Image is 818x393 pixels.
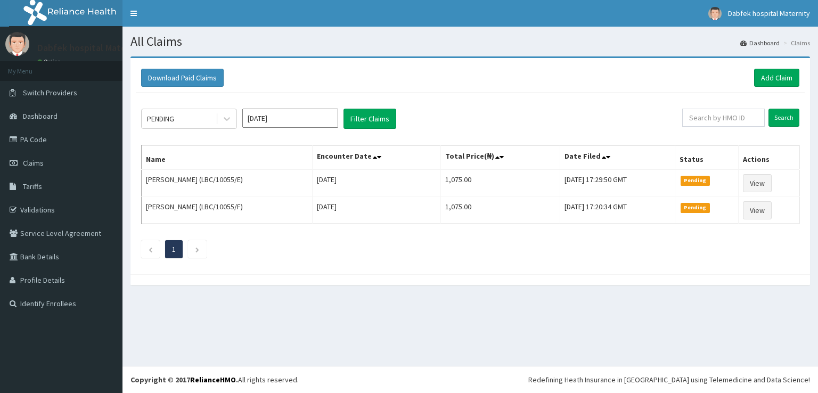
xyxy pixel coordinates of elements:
[681,176,710,185] span: Pending
[738,145,799,170] th: Actions
[37,58,63,65] a: Online
[147,113,174,124] div: PENDING
[122,366,818,393] footer: All rights reserved.
[142,169,313,197] td: [PERSON_NAME] (LBC/10055/E)
[740,38,780,47] a: Dashboard
[130,375,238,384] strong: Copyright © 2017 .
[743,174,772,192] a: View
[560,169,675,197] td: [DATE] 17:29:50 GMT
[441,197,560,224] td: 1,075.00
[754,69,799,87] a: Add Claim
[23,88,77,97] span: Switch Providers
[560,197,675,224] td: [DATE] 17:20:34 GMT
[312,169,441,197] td: [DATE]
[172,244,176,254] a: Page 1 is your current page
[441,169,560,197] td: 1,075.00
[528,374,810,385] div: Redefining Heath Insurance in [GEOGRAPHIC_DATA] using Telemedicine and Data Science!
[142,145,313,170] th: Name
[743,201,772,219] a: View
[190,375,236,384] a: RelianceHMO
[23,111,58,121] span: Dashboard
[560,145,675,170] th: Date Filed
[781,38,810,47] li: Claims
[312,197,441,224] td: [DATE]
[728,9,810,18] span: Dabfek hospital Maternity
[242,109,338,128] input: Select Month and Year
[5,32,29,56] img: User Image
[23,158,44,168] span: Claims
[682,109,765,127] input: Search by HMO ID
[768,109,799,127] input: Search
[312,145,441,170] th: Encounter Date
[681,203,710,212] span: Pending
[195,244,200,254] a: Next page
[23,182,42,191] span: Tariffs
[142,197,313,224] td: [PERSON_NAME] (LBC/10055/F)
[141,69,224,87] button: Download Paid Claims
[441,145,560,170] th: Total Price(₦)
[37,43,146,53] p: Dabfek hospital Maternity
[708,7,722,20] img: User Image
[148,244,153,254] a: Previous page
[343,109,396,129] button: Filter Claims
[130,35,810,48] h1: All Claims
[675,145,739,170] th: Status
